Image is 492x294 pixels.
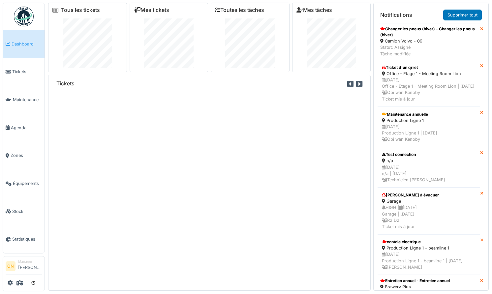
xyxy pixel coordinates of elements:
a: Test connection n/a [DATE]n/a | [DATE] Technicien [PERSON_NAME] [378,147,480,188]
div: [PERSON_NAME] à évacuer [382,192,476,198]
a: ON Manager[PERSON_NAME] [6,259,42,275]
li: [PERSON_NAME] [18,259,42,273]
span: Dashboard [12,41,42,47]
a: Supprimer tout [443,10,482,20]
div: Office - Etage 1 - Meeting Room Lion [382,71,476,77]
div: Brewery Plus [380,284,450,290]
a: Maintenance [3,86,45,114]
li: ON [6,261,15,271]
span: Zones [11,152,42,159]
a: Équipements [3,169,45,197]
div: [DATE] n/a | [DATE] Technicien [PERSON_NAME] [382,164,476,183]
a: Ticket d’un qrret Office - Etage 1 - Meeting Room Lion [DATE]Office - Etage 1 - Meeting Room Lion... [378,60,480,107]
span: Équipements [13,180,42,187]
div: Statut: Assigné Tâche modifiée [380,44,477,57]
div: Ticket d’un qrret [382,65,476,71]
div: [DATE] Production Ligne 1 - beamline 1 | [DATE] [PERSON_NAME] [382,251,476,270]
div: [DATE] Production Ligne 1 | [DATE] Obi wan Kenoby [382,124,476,143]
a: Tous les tickets [61,7,100,13]
span: Tickets [12,69,42,75]
a: Dashboard [3,30,45,58]
div: Production Ligne 1 [382,117,476,124]
a: Mes tickets [134,7,169,13]
div: contole electrique [382,239,476,245]
a: contole electrique Production Ligne 1 - beamline 1 [DATE]Production Ligne 1 - beamline 1 | [DATE]... [378,234,480,275]
a: Maintenance annuelle Production Ligne 1 [DATE]Production Ligne 1 | [DATE] Obi wan Kenoby [378,107,480,147]
div: Entretien annuel - Entretien annuel [380,278,450,284]
span: Agenda [11,125,42,131]
div: n/a [382,158,476,164]
span: Statistiques [12,236,42,242]
div: Manager [18,259,42,264]
h6: Tickets [56,80,75,87]
a: [PERSON_NAME] à évacuer Garage HIGH |[DATE]Garage | [DATE] R2 D2Ticket mis à jour [378,188,480,234]
div: Camion Volvo - 09 [380,38,477,44]
a: Toutes les tâches [215,7,264,13]
div: Production Ligne 1 - beamline 1 [382,245,476,251]
span: Stock [12,208,42,215]
div: Garage [382,198,476,204]
a: Changer les pneus (hiver) - Changer les pneus (hiver) Camion Volvo - 09 Statut: AssignéTâche modi... [378,23,480,60]
a: Agenda [3,114,45,142]
a: Statistiques [3,225,45,253]
a: Mes tâches [296,7,332,13]
div: Maintenance annuelle [382,111,476,117]
div: Test connection [382,152,476,158]
a: Zones [3,142,45,170]
img: Badge_color-CXgf-gQk.svg [14,7,34,26]
span: Maintenance [13,97,42,103]
div: HIGH | [DATE] Garage | [DATE] R2 D2 Ticket mis à jour [382,204,476,230]
a: Stock [3,197,45,225]
div: Changer les pneus (hiver) - Changer les pneus (hiver) [380,26,477,38]
h6: Notifications [380,12,412,18]
div: [DATE] Office - Etage 1 - Meeting Room Lion | [DATE] Obi wan Kenoby Ticket mis à jour [382,77,476,102]
a: Tickets [3,58,45,86]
